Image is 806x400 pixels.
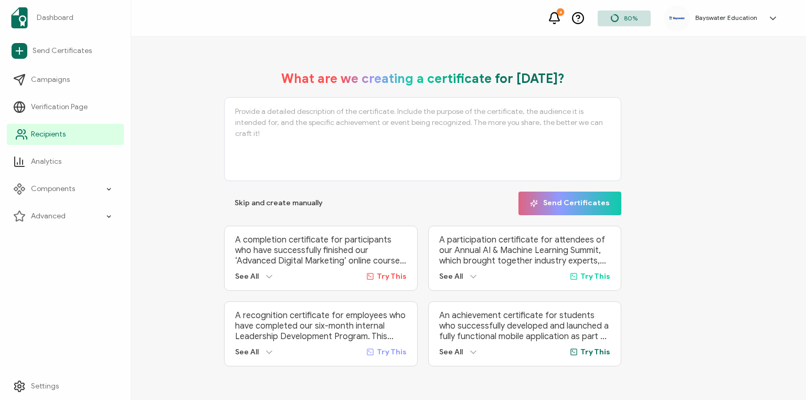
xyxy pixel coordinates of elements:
div: 4 [557,8,564,16]
span: Try This [580,348,610,356]
span: Verification Page [31,102,88,112]
a: Recipients [7,124,124,145]
button: Send Certificates [518,192,621,215]
span: Campaigns [31,75,70,85]
span: Advanced [31,211,66,222]
span: Try This [377,272,407,281]
p: An achievement certificate for students who successfully developed and launched a fully functiona... [439,310,610,342]
span: Analytics [31,156,61,167]
span: Recipients [31,129,66,140]
span: 80% [624,14,638,22]
a: Settings [7,376,124,397]
span: Try This [580,272,610,281]
span: Skip and create manually [235,199,323,207]
p: A participation certificate for attendees of our Annual AI & Machine Learning Summit, which broug... [439,235,610,266]
button: Skip and create manually [224,192,333,215]
span: See All [439,272,463,281]
h1: What are we creating a certificate for [DATE]? [281,71,565,87]
a: Analytics [7,151,124,172]
span: See All [235,272,259,281]
a: Verification Page [7,97,124,118]
span: Dashboard [37,13,73,23]
a: Dashboard [7,3,124,33]
a: Campaigns [7,69,124,90]
p: A completion certificate for participants who have successfully finished our ‘Advanced Digital Ma... [235,235,406,266]
img: e421b917-46e4-4ebc-81ec-125abdc7015c.png [669,16,685,20]
p: A recognition certificate for employees who have completed our six-month internal Leadership Deve... [235,310,406,342]
a: Send Certificates [7,39,124,63]
span: Settings [31,381,59,392]
span: See All [235,348,259,356]
img: sertifier-logomark-colored.svg [11,7,28,28]
span: See All [439,348,463,356]
span: Components [31,184,75,194]
span: Send Certificates [530,199,610,207]
span: Try This [377,348,407,356]
span: Send Certificates [33,46,92,56]
h5: Bayswater Education [695,14,757,22]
